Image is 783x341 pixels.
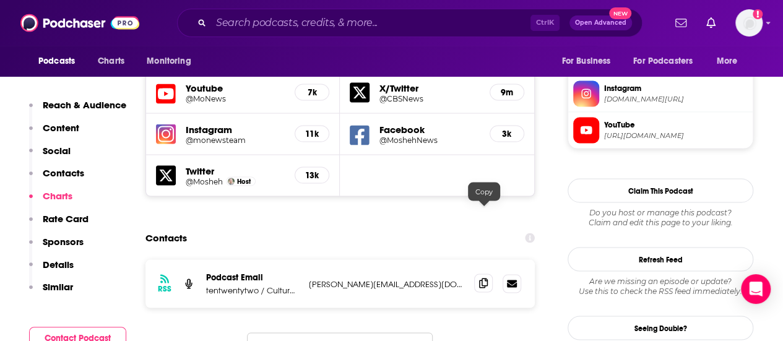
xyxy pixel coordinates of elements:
[741,274,771,304] div: Open Intercom Messenger
[186,135,285,144] a: @monewsteam
[633,53,693,70] span: For Podcasters
[625,50,711,73] button: open menu
[717,53,738,70] span: More
[30,50,91,73] button: open menu
[43,122,79,134] p: Content
[568,207,753,217] span: Do you host or manage this podcast?
[379,82,479,93] h5: X/Twitter
[708,50,753,73] button: open menu
[575,20,626,26] span: Open Advanced
[186,82,285,93] h5: Youtube
[43,281,73,293] p: Similar
[29,99,126,122] button: Reach & Audience
[604,94,748,103] span: instagram.com/monewsteam
[186,123,285,135] h5: Instagram
[379,93,479,103] a: @CBSNews
[735,9,763,37] span: Logged in as AtriaBooks
[305,128,319,139] h5: 11k
[145,226,187,249] h2: Contacts
[701,12,720,33] a: Show notifications dropdown
[29,281,73,304] button: Similar
[568,207,753,227] div: Claim and edit this page to your liking.
[206,285,299,295] p: tentwentytwo / Culture Partners
[138,50,207,73] button: open menu
[20,11,139,35] img: Podchaser - Follow, Share and Rate Podcasts
[309,278,464,289] p: [PERSON_NAME][EMAIL_ADDRESS][DOMAIN_NAME]
[206,272,299,282] p: Podcast Email
[43,259,74,270] p: Details
[43,99,126,111] p: Reach & Audience
[569,15,632,30] button: Open AdvancedNew
[43,236,84,248] p: Sponsors
[561,53,610,70] span: For Business
[735,9,763,37] img: User Profile
[305,87,319,97] h5: 7k
[29,236,84,259] button: Sponsors
[29,190,72,213] button: Charts
[158,283,171,293] h3: RSS
[568,247,753,271] button: Refresh Feed
[186,165,285,176] h5: Twitter
[609,7,631,19] span: New
[379,135,479,144] a: @MoshehNews
[305,170,319,180] h5: 13k
[604,82,748,93] span: Instagram
[568,316,753,340] a: Seeing Double?
[29,122,79,145] button: Content
[43,167,84,179] p: Contacts
[43,145,71,157] p: Social
[604,131,748,140] span: https://www.youtube.com/@MoNews
[530,15,560,31] span: Ctrl K
[228,178,235,184] img: Mosheh Oinounou
[186,176,223,186] a: @Mosheh
[29,145,71,168] button: Social
[43,213,89,225] p: Rate Card
[573,117,748,143] a: YouTube[URL][DOMAIN_NAME]
[237,177,251,185] span: Host
[186,93,285,103] a: @MoNews
[735,9,763,37] button: Show profile menu
[29,213,89,236] button: Rate Card
[568,276,753,296] div: Are we missing an episode or update? Use this to check the RSS feed immediately.
[90,50,132,73] a: Charts
[379,123,479,135] h5: Facebook
[568,178,753,202] button: Claim This Podcast
[211,13,530,33] input: Search podcasts, credits, & more...
[38,53,75,70] span: Podcasts
[147,53,191,70] span: Monitoring
[156,124,176,144] img: iconImage
[29,259,74,282] button: Details
[670,12,691,33] a: Show notifications dropdown
[43,190,72,202] p: Charts
[604,119,748,130] span: YouTube
[573,80,748,106] a: Instagram[DOMAIN_NAME][URL]
[500,87,514,97] h5: 9m
[468,182,500,201] div: Copy
[29,167,84,190] button: Contacts
[553,50,626,73] button: open menu
[753,9,763,19] svg: Add a profile image
[177,9,642,37] div: Search podcasts, credits, & more...
[500,128,514,139] h5: 3k
[98,53,124,70] span: Charts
